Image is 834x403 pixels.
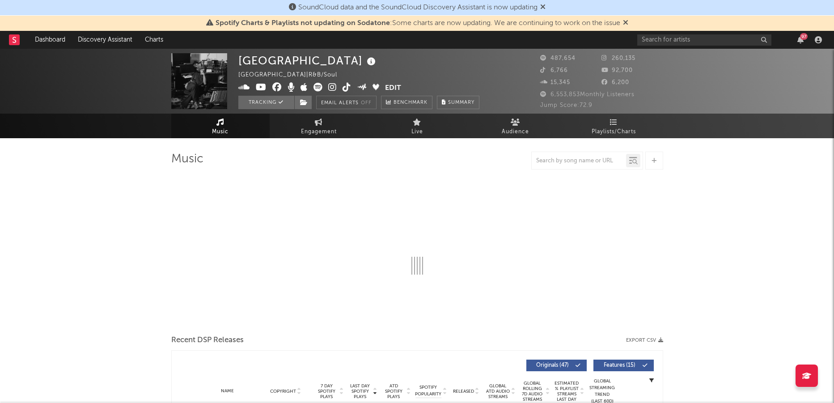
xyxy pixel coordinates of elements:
[526,360,587,371] button: Originals(47)
[385,83,401,94] button: Edit
[199,388,257,395] div: Name
[623,20,628,27] span: Dismiss
[381,96,432,109] a: Benchmark
[599,363,640,368] span: Features ( 15 )
[29,31,72,49] a: Dashboard
[555,381,579,402] span: Estimated % Playlist Streams Last Day
[593,360,654,371] button: Features(15)
[540,68,568,73] span: 6,766
[238,96,294,109] button: Tracking
[601,80,629,85] span: 6,200
[532,363,573,368] span: Originals ( 47 )
[601,68,633,73] span: 92,700
[540,102,593,108] span: Jump Score: 72.9
[382,383,406,399] span: ATD Spotify Plays
[270,114,368,138] a: Engagement
[411,127,423,137] span: Live
[171,335,244,346] span: Recent DSP Releases
[453,389,474,394] span: Released
[361,101,372,106] em: Off
[565,114,663,138] a: Playlists/Charts
[800,33,808,40] div: 97
[540,92,635,98] span: 6,553,853 Monthly Listeners
[315,383,339,399] span: 7 Day Spotify Plays
[520,381,545,402] span: Global Rolling 7D Audio Streams
[238,53,378,68] div: [GEOGRAPHIC_DATA]
[797,36,804,43] button: 97
[540,4,546,11] span: Dismiss
[540,55,576,61] span: 487,654
[171,114,270,138] a: Music
[298,4,538,11] span: SoundCloud data and the SoundCloud Discovery Assistant is now updating
[532,157,626,165] input: Search by song name or URL
[216,20,390,27] span: Spotify Charts & Playlists not updating on Sodatone
[238,70,347,81] div: [GEOGRAPHIC_DATA] | R&B/Soul
[448,100,474,105] span: Summary
[592,127,636,137] span: Playlists/Charts
[601,55,635,61] span: 260,135
[437,96,479,109] button: Summary
[466,114,565,138] a: Audience
[212,127,229,137] span: Music
[502,127,529,137] span: Audience
[637,34,771,46] input: Search for artists
[368,114,466,138] a: Live
[394,98,428,108] span: Benchmark
[316,96,377,109] button: Email AlertsOff
[415,384,441,398] span: Spotify Popularity
[216,20,620,27] span: : Some charts are now updating. We are continuing to work on the issue
[348,383,372,399] span: Last Day Spotify Plays
[72,31,139,49] a: Discovery Assistant
[486,383,510,399] span: Global ATD Audio Streams
[540,80,570,85] span: 15,345
[626,338,663,343] button: Export CSV
[301,127,337,137] span: Engagement
[270,389,296,394] span: Copyright
[139,31,169,49] a: Charts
